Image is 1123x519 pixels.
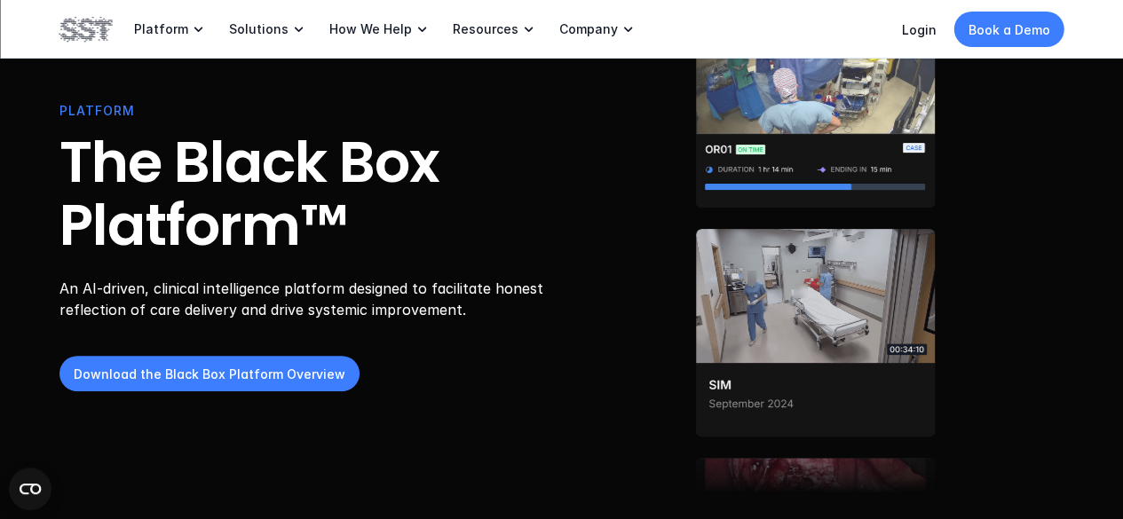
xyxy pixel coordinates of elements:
img: Surgical instrument inside of patient [695,234,934,442]
p: Platform [134,21,188,37]
button: Open CMP widget [9,468,51,510]
p: How We Help [329,21,412,37]
p: Company [559,21,618,37]
p: An AI-driven, clinical intelligence platform designed to facilitate honest reflection of care del... [59,279,558,321]
img: SST logo [59,14,113,44]
p: Book a Demo [969,20,1050,39]
h1: The Black Box Platform™ [59,132,558,257]
a: Login [902,22,937,37]
p: Resources [453,21,518,37]
p: Solutions [229,21,289,37]
img: Two people walking through a trauma bay [695,5,934,213]
p: Download the Black Box Platform Overview [74,365,345,383]
a: Book a Demo [954,12,1064,47]
a: Download the Black Box Platform Overview [59,357,360,392]
p: PLATFORM [59,101,135,121]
